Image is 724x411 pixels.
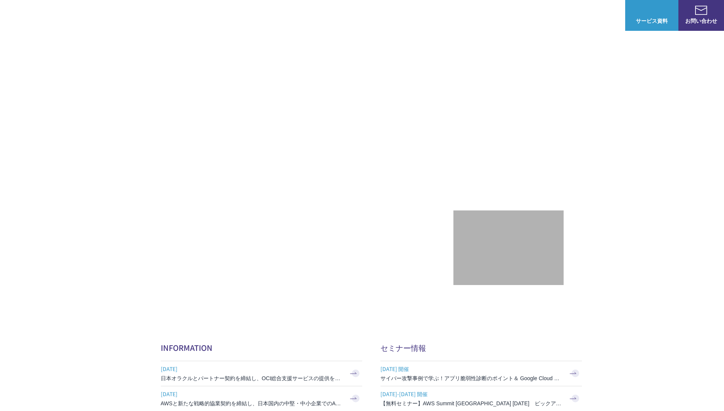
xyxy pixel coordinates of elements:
[380,342,582,353] h2: セミナー情報
[625,17,678,25] span: サービス資料
[11,6,143,24] a: AWS総合支援サービス C-Chorus NHN テコラスAWS総合支援サービス
[161,388,343,400] span: [DATE]
[380,388,563,400] span: [DATE]-[DATE] 開催
[465,147,552,176] p: 最上位プレミアティア サービスパートナー
[87,7,143,23] span: NHN テコラス AWS総合支援サービス
[678,17,724,25] span: お問い合わせ
[646,6,658,15] img: AWS総合支援サービス C-Chorus サービス資料
[396,11,425,19] p: サービス
[552,11,581,19] p: ナレッジ
[161,361,362,386] a: [DATE] 日本オラクルとパートナー契約を締結し、OCI総合支援サービスの提供を開始
[380,400,563,407] h3: 【無料セミナー】AWS Summit [GEOGRAPHIC_DATA] [DATE] ピックアップセッション
[161,221,298,258] img: AWSとの戦略的協業契約 締結
[380,363,563,374] span: [DATE] 開催
[500,147,517,158] em: AWS
[161,374,343,382] h3: 日本オラクルとパートナー契約を締結し、OCI総合支援サービスの提供を開始
[380,374,563,382] h3: サイバー攻撃事例で学ぶ！アプリ脆弱性診断のポイント＆ Google Cloud セキュリティ対策
[161,386,362,411] a: [DATE] AWSと新たな戦略的協業契約を締結し、日本国内の中堅・中小企業でのAWS活用を加速
[302,221,439,258] img: AWS請求代行サービス 統合管理プラン
[362,11,380,19] p: 強み
[380,386,582,411] a: [DATE]-[DATE] 開催 【無料セミナー】AWS Summit [GEOGRAPHIC_DATA] [DATE] ピックアップセッション
[161,84,453,118] p: AWSの導入からコスト削減、 構成・運用の最適化からデータ活用まで 規模や業種業態を問わない マネージドサービスで
[516,11,537,19] a: 導入事例
[474,69,543,137] img: AWSプレミアティアサービスパートナー
[161,342,362,353] h2: INFORMATION
[161,400,343,407] h3: AWSと新たな戦略的協業契約を締結し、日本国内の中堅・中小企業でのAWS活用を加速
[469,222,548,277] img: 契約件数
[695,6,707,15] img: お問い合わせ
[161,125,453,198] h1: AWS ジャーニーの 成功を実現
[161,363,343,374] span: [DATE]
[440,11,501,19] p: 業種別ソリューション
[596,11,618,19] a: ログイン
[380,361,582,386] a: [DATE] 開催 サイバー攻撃事例で学ぶ！アプリ脆弱性診断のポイント＆ Google Cloud セキュリティ対策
